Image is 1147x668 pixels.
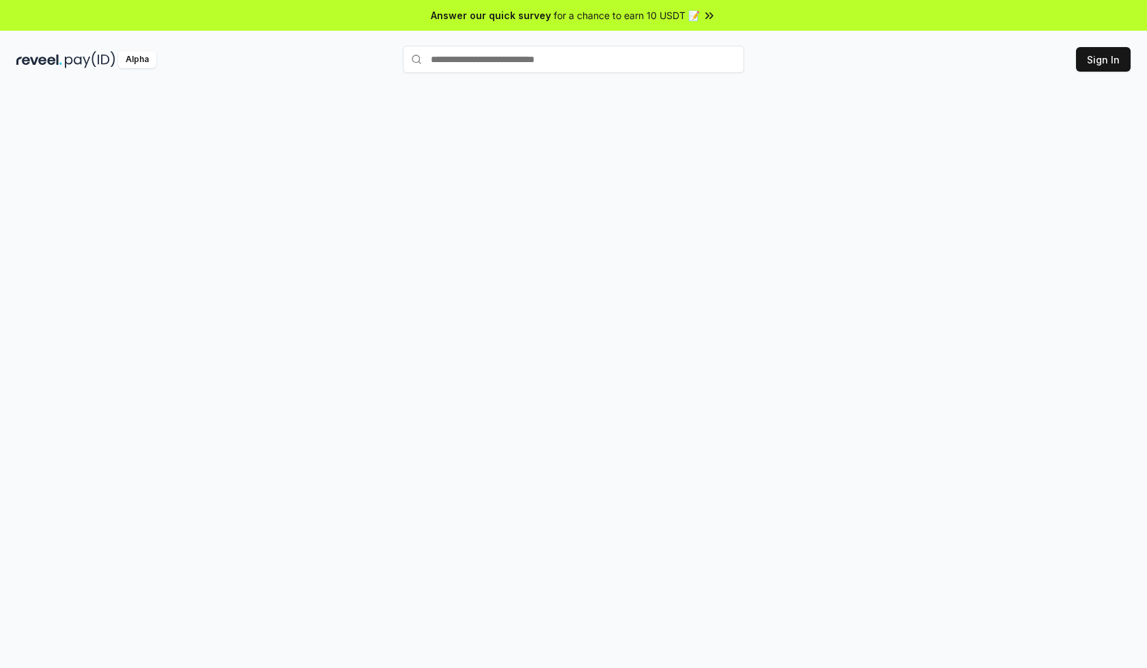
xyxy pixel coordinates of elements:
[431,8,551,23] span: Answer our quick survey
[118,51,156,68] div: Alpha
[1076,47,1131,72] button: Sign In
[554,8,700,23] span: for a chance to earn 10 USDT 📝
[16,51,62,68] img: reveel_dark
[65,51,115,68] img: pay_id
